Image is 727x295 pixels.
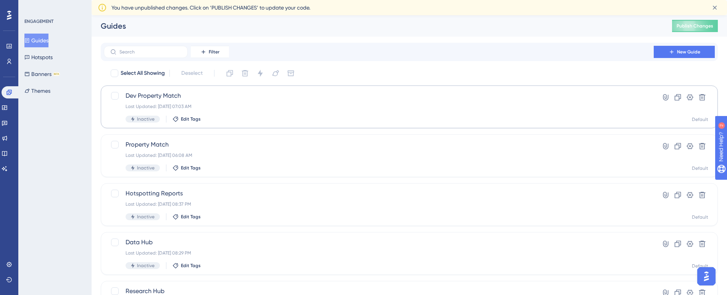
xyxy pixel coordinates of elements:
[137,263,155,269] span: Inactive
[181,165,201,171] span: Edit Tags
[181,214,201,220] span: Edit Tags
[172,165,201,171] button: Edit Tags
[126,201,632,207] div: Last Updated: [DATE] 08:37 PM
[692,263,708,269] div: Default
[53,4,55,10] div: 2
[654,46,715,58] button: New Guide
[24,34,48,47] button: Guides
[137,116,155,122] span: Inactive
[137,165,155,171] span: Inactive
[126,250,632,256] div: Last Updated: [DATE] 08:29 PM
[695,265,718,288] iframe: UserGuiding AI Assistant Launcher
[191,46,229,58] button: Filter
[24,84,50,98] button: Themes
[181,263,201,269] span: Edit Tags
[209,49,219,55] span: Filter
[677,23,713,29] span: Publish Changes
[692,165,708,171] div: Default
[53,72,60,76] div: BETA
[126,189,632,198] span: Hotspotting Reports
[121,69,165,78] span: Select All Showing
[181,69,203,78] span: Deselect
[126,140,632,149] span: Property Match
[181,116,201,122] span: Edit Tags
[24,50,53,64] button: Hotspots
[137,214,155,220] span: Inactive
[174,66,210,80] button: Deselect
[126,103,632,110] div: Last Updated: [DATE] 07:03 AM
[677,49,700,55] span: New Guide
[119,49,181,55] input: Search
[172,263,201,269] button: Edit Tags
[24,67,60,81] button: BannersBETA
[672,20,718,32] button: Publish Changes
[692,116,708,123] div: Default
[692,214,708,220] div: Default
[101,21,653,31] div: Guides
[126,91,632,100] span: Dev Property Match
[172,214,201,220] button: Edit Tags
[18,2,48,11] span: Need Help?
[126,238,632,247] span: Data Hub
[172,116,201,122] button: Edit Tags
[126,152,632,158] div: Last Updated: [DATE] 06:08 AM
[24,18,53,24] div: ENGAGEMENT
[111,3,310,12] span: You have unpublished changes. Click on ‘PUBLISH CHANGES’ to update your code.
